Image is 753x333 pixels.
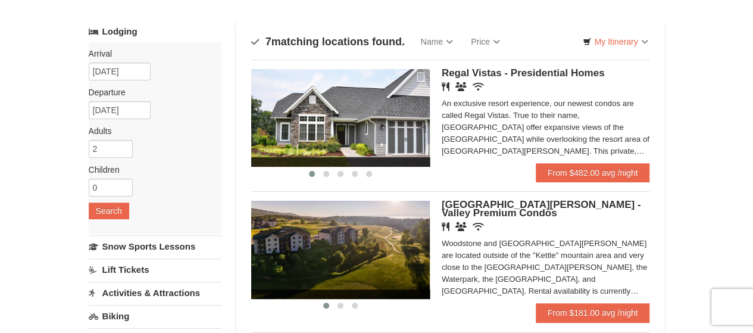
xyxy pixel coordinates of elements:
[89,21,221,42] a: Lodging
[442,199,641,219] span: [GEOGRAPHIC_DATA][PERSON_NAME] - Valley Premium Condos
[89,259,221,281] a: Lift Tickets
[89,48,213,60] label: Arrival
[89,282,221,304] a: Activities & Attractions
[473,82,484,91] i: Wireless Internet (free)
[575,33,655,51] a: My Itinerary
[89,203,129,219] button: Search
[536,303,650,322] a: From $181.00 avg /night
[265,36,271,48] span: 7
[89,305,221,327] a: Biking
[89,235,221,257] a: Snow Sports Lessons
[462,30,509,54] a: Price
[455,82,467,91] i: Banquet Facilities
[412,30,462,54] a: Name
[455,222,467,231] i: Banquet Facilities
[89,125,213,137] label: Adults
[442,98,650,157] div: An exclusive resort experience, our newest condos are called Regal Vistas. True to their name, [G...
[442,238,650,297] div: Woodstone and [GEOGRAPHIC_DATA][PERSON_NAME] are located outside of the "Kettle" mountain area an...
[442,222,449,231] i: Restaurant
[89,86,213,98] label: Departure
[251,36,405,48] h4: matching locations found.
[442,82,449,91] i: Restaurant
[442,67,605,79] span: Regal Vistas - Presidential Homes
[536,163,650,182] a: From $482.00 avg /night
[473,222,484,231] i: Wireless Internet (free)
[89,164,213,176] label: Children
